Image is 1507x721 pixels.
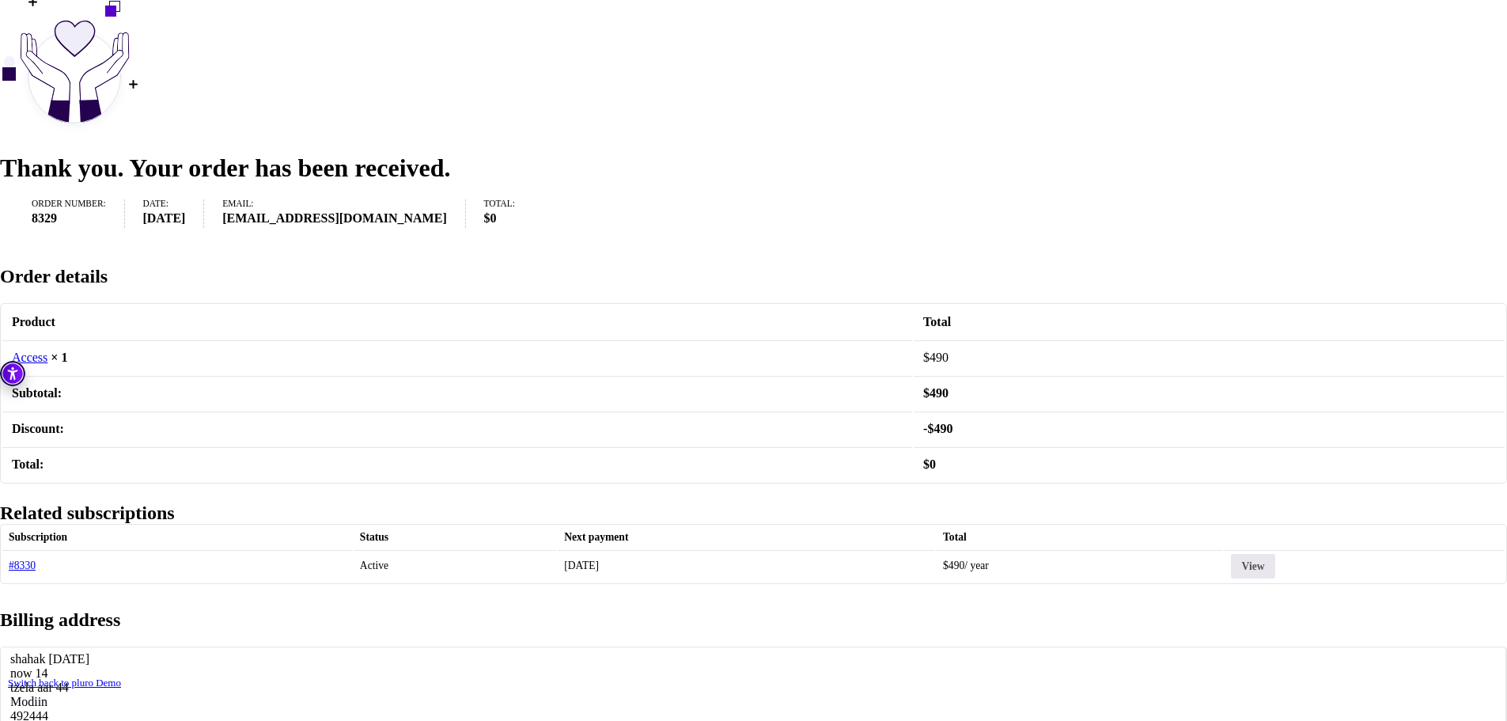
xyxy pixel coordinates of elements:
[564,531,628,543] span: Next payment
[222,209,447,228] strong: [EMAIL_ADDRESS][DOMAIN_NAME]
[483,211,490,225] span: $
[927,422,952,435] span: 490
[142,199,204,227] li: Date:
[142,209,185,228] strong: [DATE]
[2,305,912,339] th: Product
[2,447,912,481] th: Total:
[923,351,930,364] span: $
[222,199,465,227] li: Email:
[943,560,964,571] span: 490
[1231,554,1275,578] a: View
[914,305,1505,339] th: Total
[483,199,532,227] li: Total:
[923,351,949,364] bdi: 490
[943,560,949,571] span: $
[32,209,106,228] strong: 8329
[923,457,936,471] span: 0
[923,386,930,400] span: $
[483,211,496,225] bdi: 0
[2,412,912,446] th: Discount:
[32,199,125,227] li: Order number:
[923,457,930,471] span: $
[51,351,67,364] strong: × 1
[360,531,388,543] span: Status
[923,386,949,400] span: 490
[943,531,967,543] span: Total
[914,412,1505,446] td: -
[9,531,67,543] span: Subscription
[354,550,556,581] td: Active
[2,376,912,410] th: Subtotal:
[9,560,36,571] a: #8330
[558,550,935,581] td: [DATE]
[937,550,1223,581] td: / year
[927,422,933,435] span: $
[8,677,121,689] a: Switch back to pluro Demo
[12,351,47,364] a: Access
